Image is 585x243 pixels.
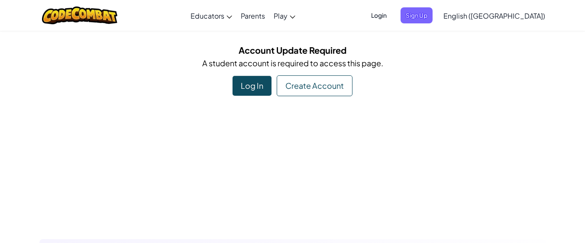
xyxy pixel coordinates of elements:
a: Play [269,4,300,27]
button: Sign Up [401,7,433,23]
img: CodeCombat logo [42,6,118,24]
a: Educators [186,4,236,27]
a: Parents [236,4,269,27]
div: Create Account [277,75,352,96]
span: Play [274,11,288,20]
div: Log In [233,76,271,96]
button: Login [366,7,392,23]
a: English ([GEOGRAPHIC_DATA]) [439,4,549,27]
span: Educators [191,11,224,20]
p: A student account is required to access this page. [46,57,540,69]
h5: Account Update Required [46,43,540,57]
span: English ([GEOGRAPHIC_DATA]) [443,11,545,20]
